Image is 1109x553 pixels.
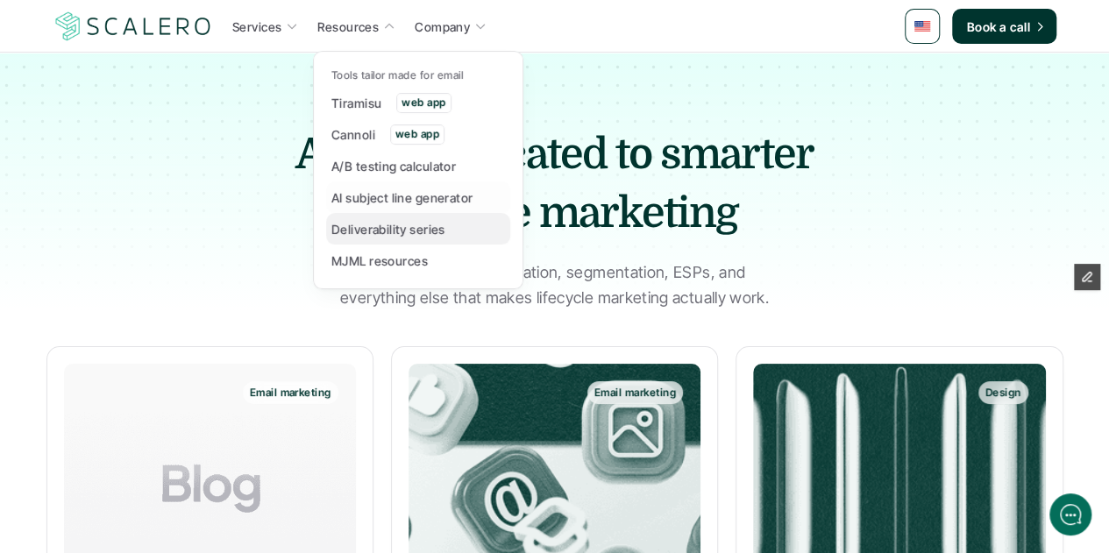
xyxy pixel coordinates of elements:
[26,117,324,201] h2: Let us know if we can help with lifecycle marketing.
[53,11,214,42] a: Scalero company logo
[146,440,222,451] span: We run on Gist
[250,386,331,399] p: Email marketing
[326,150,510,181] a: A/B testing calculator
[326,213,510,245] a: Deliverability series
[402,96,445,109] p: web app
[395,128,438,140] p: web app
[1049,493,1091,535] iframe: gist-messenger-bubble-iframe
[331,157,456,175] p: A/B testing calculator
[248,125,862,243] h1: A blog dedicated to smarter lifecycle marketing
[415,18,470,36] p: Company
[317,18,379,36] p: Resources
[232,18,281,36] p: Services
[53,10,214,43] img: Scalero company logo
[331,125,375,144] p: Cannoli
[952,9,1056,44] a: Book a call
[26,85,324,113] h1: Hi! Welcome to Scalero.
[331,69,463,82] p: Tools tailor made for email
[1074,264,1100,290] button: Edit Framer Content
[326,245,510,276] a: MJML resources
[331,94,381,112] p: Tiramisu
[336,260,774,311] p: Deep dives into automation, segmentation, ESPs, and everything else that makes lifecycle marketin...
[331,220,445,238] p: Deliverability series
[326,118,510,150] a: Cannoliweb app
[966,18,1030,36] p: Book a call
[113,243,210,257] span: New conversation
[985,386,1021,399] p: Design
[331,188,473,207] p: AI subject line generator
[326,181,510,213] a: AI subject line generator
[326,87,510,118] a: Tiramisuweb app
[594,386,676,399] p: Email marketing
[331,252,428,270] p: MJML resources
[27,232,323,267] button: New conversation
